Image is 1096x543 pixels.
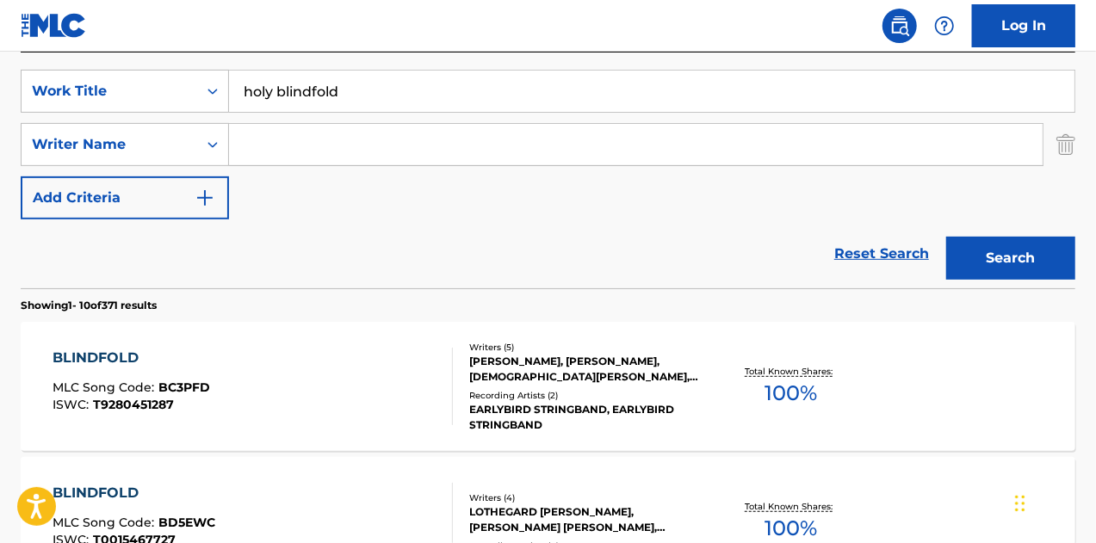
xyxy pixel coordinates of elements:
div: Help [927,9,962,43]
div: BLINDFOLD [53,483,215,503]
span: BD5EWC [158,515,215,530]
div: LOTHEGARD [PERSON_NAME], [PERSON_NAME] [PERSON_NAME], [PERSON_NAME], [PERSON_NAME] [PERSON_NAME] [469,504,703,535]
a: BLINDFOLDMLC Song Code:BC3PFDISWC:T9280451287Writers (5)[PERSON_NAME], [PERSON_NAME], [DEMOGRAPHI... [21,322,1075,451]
span: 100 % [765,378,818,409]
div: EARLYBIRD STRINGBAND, EARLYBIRD STRINGBAND [469,402,703,433]
div: [PERSON_NAME], [PERSON_NAME], [DEMOGRAPHIC_DATA][PERSON_NAME], [PERSON_NAME], [PERSON_NAME] [469,354,703,385]
div: Writers ( 5 ) [469,341,703,354]
div: Writers ( 4 ) [469,491,703,504]
img: 9d2ae6d4665cec9f34b9.svg [195,188,215,208]
button: Add Criteria [21,176,229,219]
img: MLC Logo [21,13,87,38]
div: BLINDFOLD [53,348,210,368]
span: BC3PFD [158,379,210,395]
div: Work Title [32,81,187,102]
img: search [889,15,910,36]
img: Delete Criterion [1056,123,1075,166]
p: Total Known Shares: [746,500,838,513]
div: Recording Artists ( 2 ) [469,389,703,402]
span: MLC Song Code : [53,379,158,395]
iframe: Chat Widget [1010,460,1096,543]
button: Search [946,237,1075,280]
span: ISWC : [53,397,93,412]
span: MLC Song Code : [53,515,158,530]
a: Log In [972,4,1075,47]
div: Drag [1015,478,1025,529]
a: Reset Search [826,235,938,273]
p: Showing 1 - 10 of 371 results [21,298,157,313]
p: Total Known Shares: [746,365,838,378]
img: help [934,15,955,36]
form: Search Form [21,70,1075,288]
div: Writer Name [32,134,187,155]
span: T9280451287 [93,397,174,412]
a: Public Search [882,9,917,43]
